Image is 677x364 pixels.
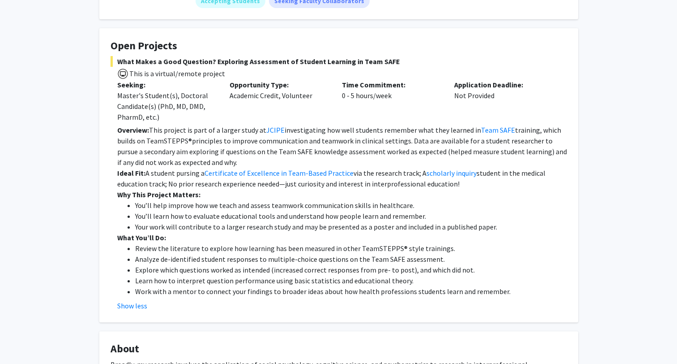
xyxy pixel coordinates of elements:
a: Team SAFE [481,126,515,134]
button: Show less [117,300,147,311]
div: 0 - 5 hours/week [335,79,447,122]
li: Learn how to interpret question performance using basic statistics and educational theory. [135,275,567,286]
span: ® style trainings. [404,244,455,253]
p: This project is part of a larger study at investigating how well students remember what they lear... [117,125,567,168]
p: Time Commitment: [342,79,441,90]
span: What Makes a Good Question? Exploring Assessment of Student Learning in Team SAFE [111,56,567,67]
li: Review the literature to explore how learning has been measured in other TeamSTEPPS [135,243,567,254]
strong: What You’ll Do: [117,233,166,242]
p: Opportunity Type: [230,79,328,90]
li: Analyze de-identified student responses to multiple-choice questions on the Team SAFE assessment. [135,254,567,264]
p: Application Deadline: [454,79,553,90]
a: scholarly inquiry [426,169,477,178]
p: A student pursing a via the research track; A student in the medical education track; No prior re... [117,168,567,189]
h4: About [111,342,567,355]
h4: Open Projects [111,39,567,52]
li: You’ll learn how to evaluate educational tools and understand how people learn and remember. [135,211,567,221]
li: You’ll help improve how we teach and assess teamwork communication skills in healthcare. [135,200,567,211]
li: Explore which questions worked as intended (increased correct responses from pre- to post), and w... [135,264,567,275]
div: Academic Credit, Volunteer [223,79,335,122]
a: Certificate of Excellence in Team-Based Practice [204,169,353,178]
li: Your work will contribute to a larger research study and may be presented as a poster and include... [135,221,567,232]
div: Not Provided [447,79,560,122]
strong: Why This Project Matters: [117,190,200,199]
span: This is a virtual/remote project [128,69,225,78]
strong: Ideal Fit: [117,169,145,178]
a: JCIPE [266,126,285,134]
div: Master's Student(s), Doctoral Candidate(s) (PhD, MD, DMD, PharmD, etc.) [117,90,216,122]
li: Work with a mentor to connect your findings to broader ideas about how health professions student... [135,286,567,297]
p: Seeking: [117,79,216,90]
span: ® [188,136,192,145]
strong: Overview: [117,126,149,134]
iframe: Chat [7,324,38,357]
